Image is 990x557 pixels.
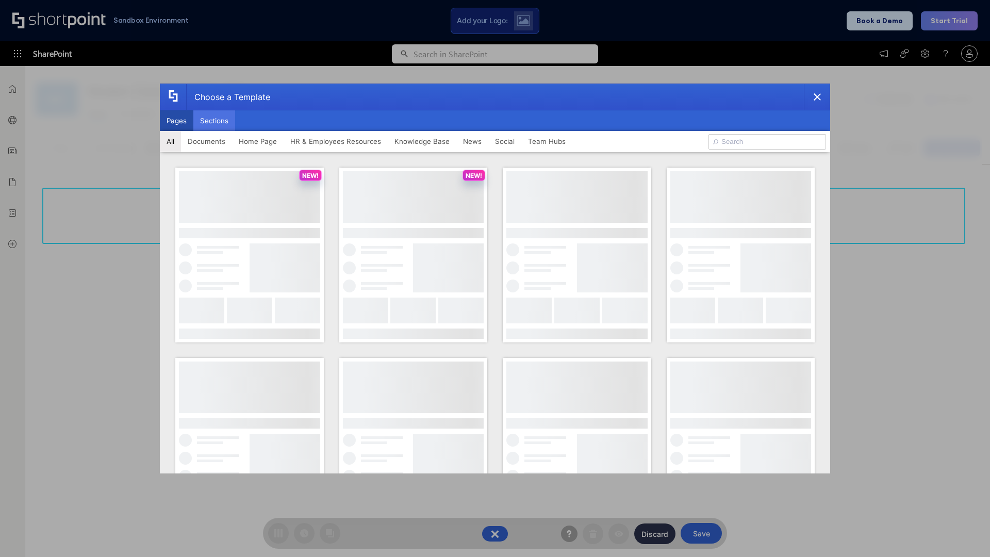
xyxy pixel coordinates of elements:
div: Choose a Template [186,84,270,110]
button: Team Hubs [521,131,572,152]
button: All [160,131,181,152]
button: HR & Employees Resources [284,131,388,152]
input: Search [708,134,826,150]
iframe: Chat Widget [938,507,990,557]
button: Knowledge Base [388,131,456,152]
p: NEW! [302,172,319,179]
button: Sections [193,110,235,131]
div: template selector [160,84,830,473]
button: Pages [160,110,193,131]
button: Social [488,131,521,152]
button: Home Page [232,131,284,152]
p: NEW! [466,172,482,179]
button: Documents [181,131,232,152]
button: News [456,131,488,152]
